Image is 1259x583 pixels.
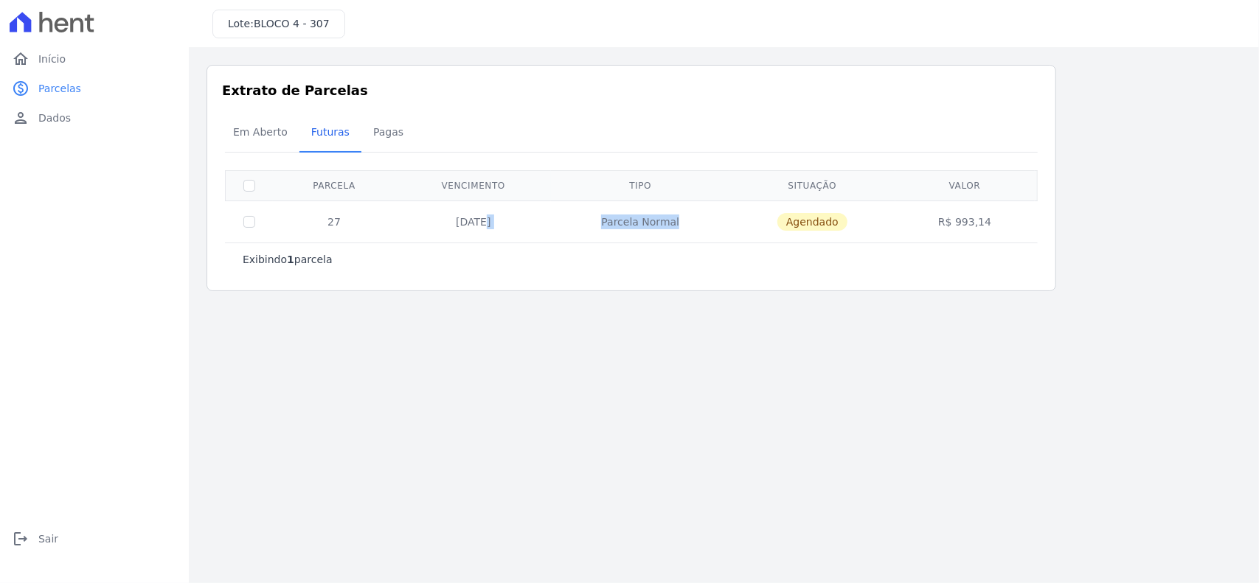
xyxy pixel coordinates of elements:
[228,16,330,32] h3: Lote:
[254,18,330,29] span: BLOCO 4 - 307
[6,524,183,554] a: logoutSair
[364,117,412,147] span: Pagas
[895,200,1035,242] td: R$ 993,14
[224,117,296,147] span: Em Aberto
[12,80,30,97] i: paid
[273,200,395,242] td: 27
[6,103,183,133] a: personDados
[551,200,729,242] td: Parcela Normal
[12,109,30,127] i: person
[395,170,551,200] th: Vencimento
[12,50,30,68] i: home
[895,170,1035,200] th: Valor
[38,111,71,125] span: Dados
[551,170,729,200] th: Tipo
[395,200,551,242] td: [DATE]
[302,117,358,147] span: Futuras
[361,114,415,153] a: Pagas
[299,114,361,153] a: Futuras
[243,252,333,267] p: Exibindo parcela
[287,254,294,265] b: 1
[273,170,395,200] th: Parcela
[222,80,1041,100] h3: Extrato de Parcelas
[38,52,66,66] span: Início
[38,531,58,546] span: Sair
[12,530,30,548] i: logout
[777,213,847,231] span: Agendado
[221,114,299,153] a: Em Aberto
[729,170,895,200] th: Situação
[38,81,81,96] span: Parcelas
[6,74,183,103] a: paidParcelas
[6,44,183,74] a: homeInício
